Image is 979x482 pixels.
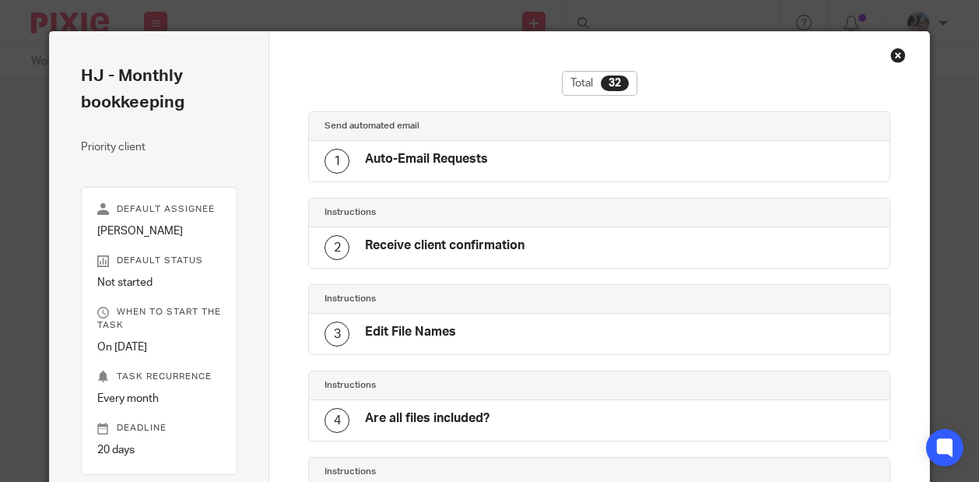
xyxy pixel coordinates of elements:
p: Default assignee [97,203,222,216]
p: Priority client [81,139,238,155]
div: 1 [325,149,349,174]
h4: Are all files included? [365,410,489,427]
div: 2 [325,235,349,260]
p: 20 days [97,442,222,458]
p: Not started [97,275,222,290]
h4: Edit File Names [365,324,456,340]
p: Deadline [97,422,222,435]
p: When to start the task [97,306,222,331]
div: Total [562,71,637,96]
div: 32 [601,76,629,91]
h4: Instructions [325,466,599,478]
h4: Instructions [325,293,599,305]
h4: Instructions [325,206,599,219]
h4: Instructions [325,379,599,392]
h2: HJ - Monthly bookkeeping [81,63,238,116]
h4: Receive client confirmation [365,237,525,254]
h4: Auto-Email Requests [365,151,488,167]
p: Task recurrence [97,371,222,383]
h4: Send automated email [325,120,599,132]
div: Close this dialog window [890,47,906,63]
p: Every month [97,391,222,406]
div: 3 [325,322,349,347]
p: Default status [97,255,222,267]
p: On [DATE] [97,340,222,355]
p: [PERSON_NAME] [97,223,222,239]
div: 4 [325,408,349,433]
